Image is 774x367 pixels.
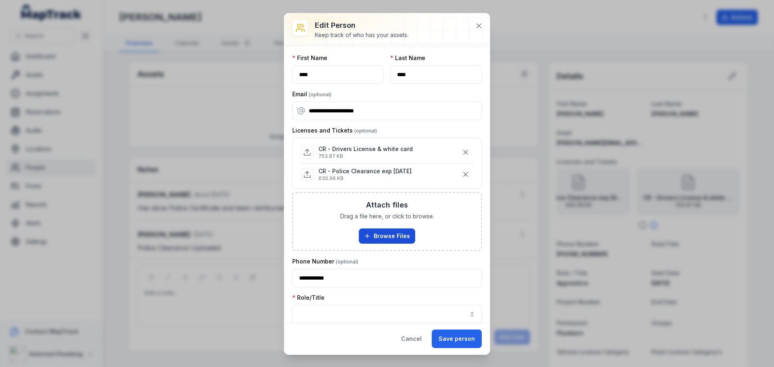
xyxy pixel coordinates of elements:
label: Email [292,90,331,98]
span: Drag a file here, or click to browse. [340,212,434,220]
p: 630.96 KB [318,175,412,182]
p: 753.87 KB [318,153,413,160]
h3: Attach files [366,199,408,211]
button: Save person [432,330,482,348]
p: CR - Police Clearance exp [DATE] [318,167,412,175]
p: CR - Drivers License & white card [318,145,413,153]
label: Role/Title [292,294,325,302]
label: First Name [292,54,327,62]
button: Browse Files [359,228,415,244]
label: Last Name [390,54,425,62]
label: Phone Number [292,257,358,265]
h3: Edit person [315,20,408,31]
label: Licenses and Tickets [292,126,377,135]
div: Keep track of who has your assets. [315,31,408,39]
button: Cancel [394,330,429,348]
